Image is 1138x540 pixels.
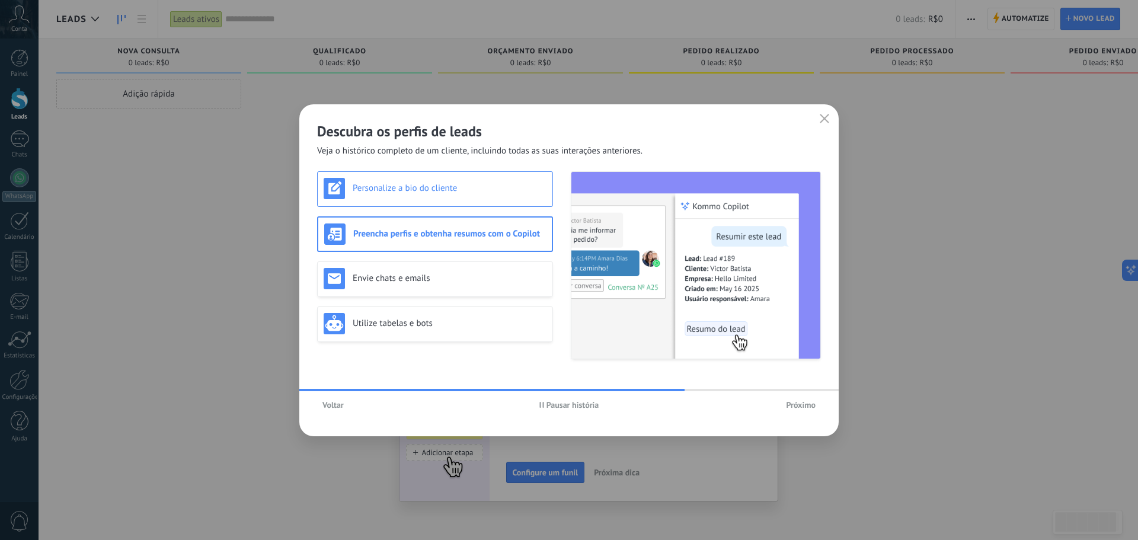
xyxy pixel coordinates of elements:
button: Voltar [317,396,349,414]
span: Pausar história [546,401,599,409]
h3: Utilize tabelas e bots [353,318,546,329]
button: Pausar história [534,396,605,414]
h3: Envie chats e emails [353,273,546,284]
button: Próximo [781,396,821,414]
span: Próximo [786,401,816,409]
span: Veja o histórico completo de um cliente, incluindo todas as suas interações anteriores. [317,145,642,157]
h2: Descubra os perfis de leads [317,122,821,140]
span: Voltar [322,401,344,409]
h3: Personalize a bio do cliente [353,183,546,194]
h3: Preencha perfis e obtenha resumos com o Copilot [353,228,546,239]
